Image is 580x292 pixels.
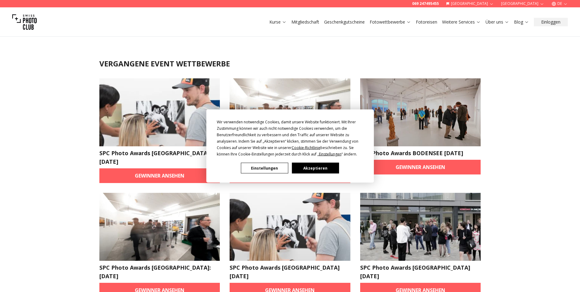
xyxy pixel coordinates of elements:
span: Cookie-Richtlinie [292,145,320,150]
div: Cookie Consent Prompt [206,110,374,183]
span: Einstellungen [319,152,342,157]
button: Einstellungen [241,163,288,174]
div: Wir verwenden notwendige Cookies, damit unsere Website funktioniert. Mit Ihrer Zustimmung können ... [217,119,364,157]
button: Akzeptieren [292,163,339,174]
